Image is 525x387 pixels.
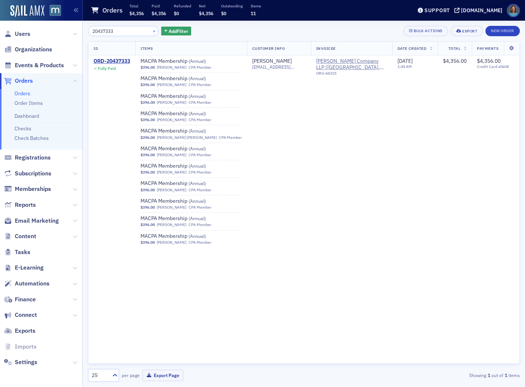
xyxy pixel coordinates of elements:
[140,163,234,169] a: MACPA Membership (Annual)
[477,58,501,64] span: $4,356.00
[14,100,43,106] a: Order Items
[189,205,211,210] div: CPA Member
[316,46,336,51] span: Invoicee
[140,100,155,105] span: $396.00
[503,372,508,379] strong: 1
[142,370,183,381] button: Export Page
[161,27,192,36] button: AddFilter
[140,163,234,169] span: MACPA Membership
[94,46,98,51] span: ID
[140,198,234,205] span: MACPA Membership
[174,3,191,8] p: Refunded
[381,372,520,379] div: Showing out of items
[140,198,234,205] a: MACPA Membership (Annual)
[189,153,211,157] div: CPA Member
[199,3,213,8] p: Net
[189,145,206,151] span: ( Annual )
[189,100,211,105] div: CPA Member
[157,82,186,87] a: [PERSON_NAME]
[14,125,31,132] a: Checks
[157,170,186,175] a: [PERSON_NAME]
[221,10,226,16] span: $0
[477,64,514,69] span: Credit Card x0608
[189,163,206,169] span: ( Annual )
[252,64,306,70] span: [EMAIL_ADDRESS][PERSON_NAME][DOMAIN_NAME]
[157,205,186,210] a: [PERSON_NAME]
[252,46,285,51] span: Customer Info
[4,201,36,209] a: Reports
[189,128,206,134] span: ( Annual )
[140,170,155,175] span: $396.00
[15,61,64,69] span: Events & Products
[140,75,234,82] a: MACPA Membership (Annual)
[98,66,116,71] div: Fully Paid
[448,46,461,51] span: Total
[252,58,292,65] div: [PERSON_NAME]
[4,232,36,240] a: Content
[157,100,186,105] a: [PERSON_NAME]
[140,110,234,117] a: MACPA Membership (Annual)
[189,233,206,239] span: ( Annual )
[4,61,64,69] a: Events & Products
[140,128,234,134] a: MACPA Membership (Annual)
[443,58,467,64] span: $4,356.00
[454,8,505,13] button: [DOMAIN_NAME]
[15,280,50,288] span: Automations
[485,26,520,36] button: New Order
[14,90,30,97] a: Orders
[4,30,30,38] a: Users
[4,185,51,193] a: Memberships
[88,26,159,36] input: Search…
[199,10,213,16] span: $4,356
[15,30,30,38] span: Users
[140,117,155,122] span: $396.00
[189,240,211,245] div: CPA Member
[462,29,477,33] div: Export
[507,4,520,17] span: Profile
[189,198,206,204] span: ( Annual )
[140,93,234,100] span: MACPA Membership
[151,27,157,34] button: ×
[189,110,206,116] span: ( Annual )
[221,3,243,8] p: Outstanding
[189,93,206,99] span: ( Annual )
[92,371,108,379] div: 25
[4,358,37,366] a: Settings
[189,170,211,175] div: CPA Member
[316,71,387,78] div: ORG-44315
[140,222,155,227] span: $396.00
[15,169,51,178] span: Subscriptions
[477,46,498,51] span: Payments
[189,188,211,192] div: CPA Member
[14,135,49,141] a: Check Batches
[140,93,234,100] a: MACPA Membership (Annual)
[140,233,234,240] a: MACPA Membership (Annual)
[15,327,35,335] span: Exports
[486,372,491,379] strong: 1
[15,45,52,54] span: Organizations
[414,29,443,33] div: Bulk Actions
[4,248,30,256] a: Tasks
[94,58,130,65] a: ORD-20437333
[140,75,234,82] span: MACPA Membership
[152,10,166,16] span: $4,356
[157,222,186,227] a: [PERSON_NAME]
[485,27,520,34] a: New Order
[102,6,123,15] h1: Orders
[316,58,387,71] span: Grossberg Company LLP (Bethesda, MD)
[140,145,234,152] span: MACPA Membership
[140,240,155,245] span: $396.00
[10,5,44,17] a: SailAMX
[140,128,234,134] span: MACPA Membership
[140,180,234,187] span: MACPA Membership
[15,77,33,85] span: Orders
[189,58,206,64] span: ( Annual )
[397,58,413,64] span: [DATE]
[15,358,37,366] span: Settings
[189,82,211,87] div: CPA Member
[397,64,412,69] time: 1:45 AM
[189,215,206,221] span: ( Annual )
[140,145,234,152] a: MACPA Membership (Annual)
[15,311,37,319] span: Connect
